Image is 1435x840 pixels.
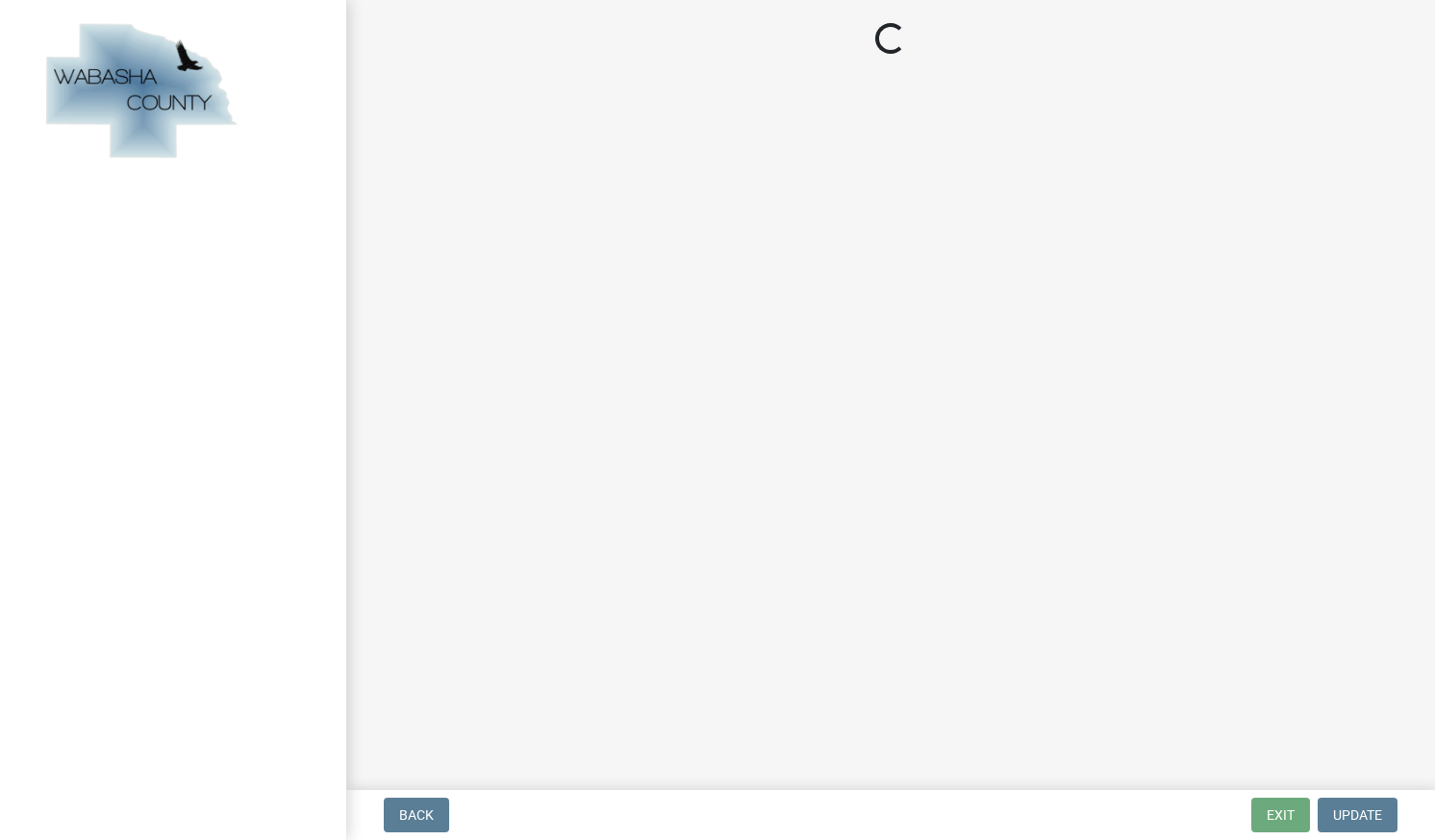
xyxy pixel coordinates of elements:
[384,798,449,832] button: Back
[38,20,242,164] img: Wabasha County, Minnesota
[1251,798,1310,832] button: Exit
[399,807,434,823] span: Back
[1333,807,1382,823] span: Update
[1318,798,1397,832] button: Update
